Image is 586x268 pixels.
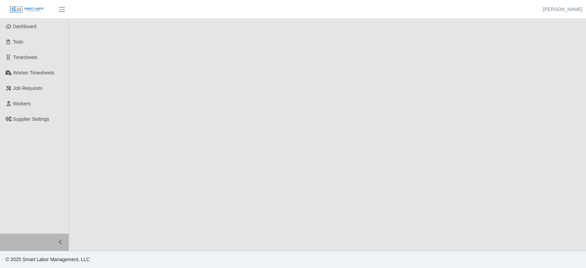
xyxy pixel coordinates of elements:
[543,6,583,13] a: [PERSON_NAME]
[13,85,43,91] span: Job Requests
[13,39,23,45] span: Todo
[13,101,31,106] span: Workers
[5,257,90,262] span: © 2025 Smart Labor Management, LLC
[13,55,38,60] span: Timesheets
[13,70,54,75] span: Worker Timesheets
[13,116,49,122] span: Supplier Settings
[10,6,44,13] img: SLM Logo
[13,24,37,29] span: Dashboard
